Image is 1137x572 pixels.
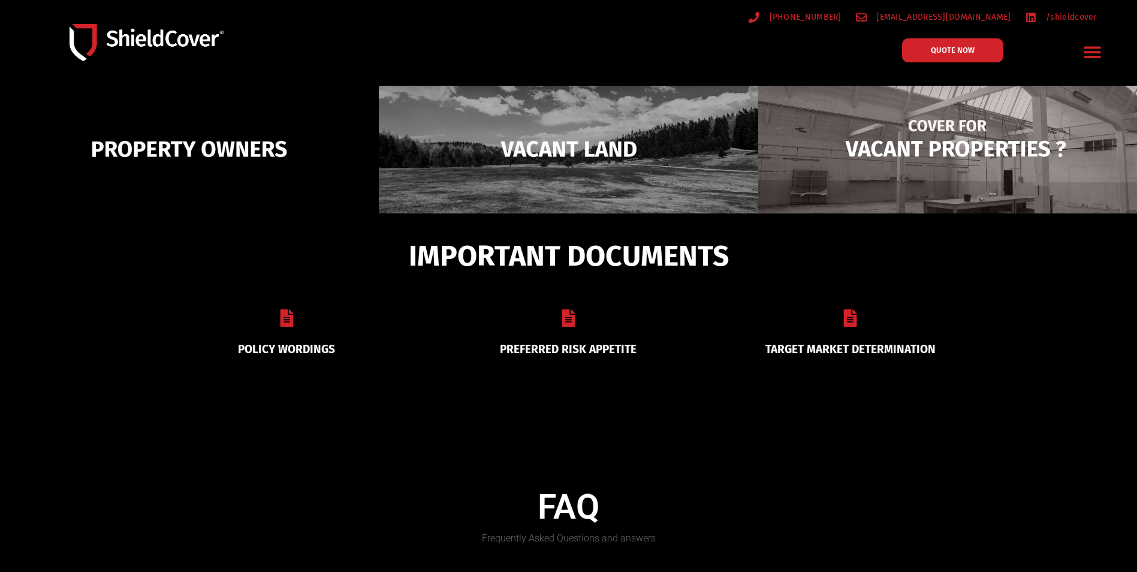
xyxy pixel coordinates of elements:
span: [EMAIL_ADDRESS][DOMAIN_NAME] [873,10,1011,25]
span: QUOTE NOW [931,46,975,54]
a: TARGET MARKET DETERMINATION [765,342,936,356]
img: Vacant Land liability cover [379,57,758,241]
a: [EMAIL_ADDRESS][DOMAIN_NAME] [856,10,1011,25]
h4: FAQ [246,487,892,528]
a: [PHONE_NUMBER] [749,10,842,25]
iframe: LiveChat chat widget [902,144,1137,572]
span: IMPORTANT DOCUMENTS [409,245,729,267]
a: /shieldcover [1026,10,1097,25]
div: Menu Toggle [1078,38,1106,66]
a: POLICY WORDINGS [238,342,335,356]
span: [PHONE_NUMBER] [767,10,842,25]
img: Shield-Cover-Underwriting-Australia-logo-full [70,24,224,62]
h5: Frequently Asked Questions and answers [246,534,892,543]
a: PREFERRED RISK APPETITE [500,342,637,356]
a: QUOTE NOW [902,38,1003,62]
span: /shieldcover [1043,10,1097,25]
